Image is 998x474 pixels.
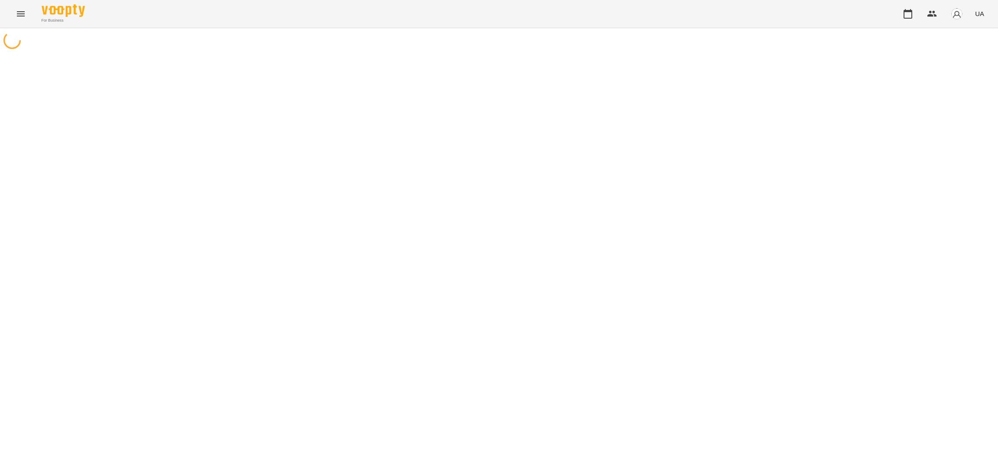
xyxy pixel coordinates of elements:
span: UA [975,9,984,18]
span: For Business [42,18,85,23]
img: avatar_s.png [951,8,963,20]
button: Menu [10,3,31,24]
img: Voopty Logo [42,4,85,17]
button: UA [972,6,988,22]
